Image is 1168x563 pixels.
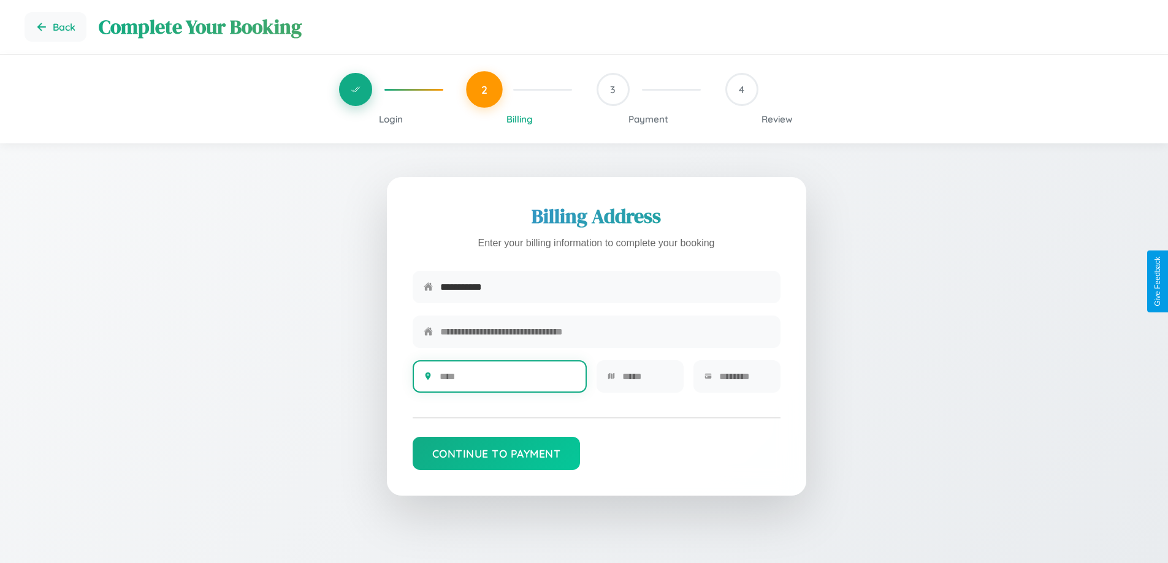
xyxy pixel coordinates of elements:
h2: Billing Address [413,203,781,230]
h1: Complete Your Booking [99,13,1143,40]
p: Enter your billing information to complete your booking [413,235,781,252]
span: 3 [610,83,616,96]
span: Review [761,113,793,125]
span: 4 [739,83,744,96]
span: Login [379,113,403,125]
span: 2 [481,83,487,96]
div: Give Feedback [1153,257,1162,306]
button: Continue to Payment [413,437,581,470]
span: Billing [506,113,533,125]
button: Go back [25,12,86,42]
span: Payment [628,113,668,125]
